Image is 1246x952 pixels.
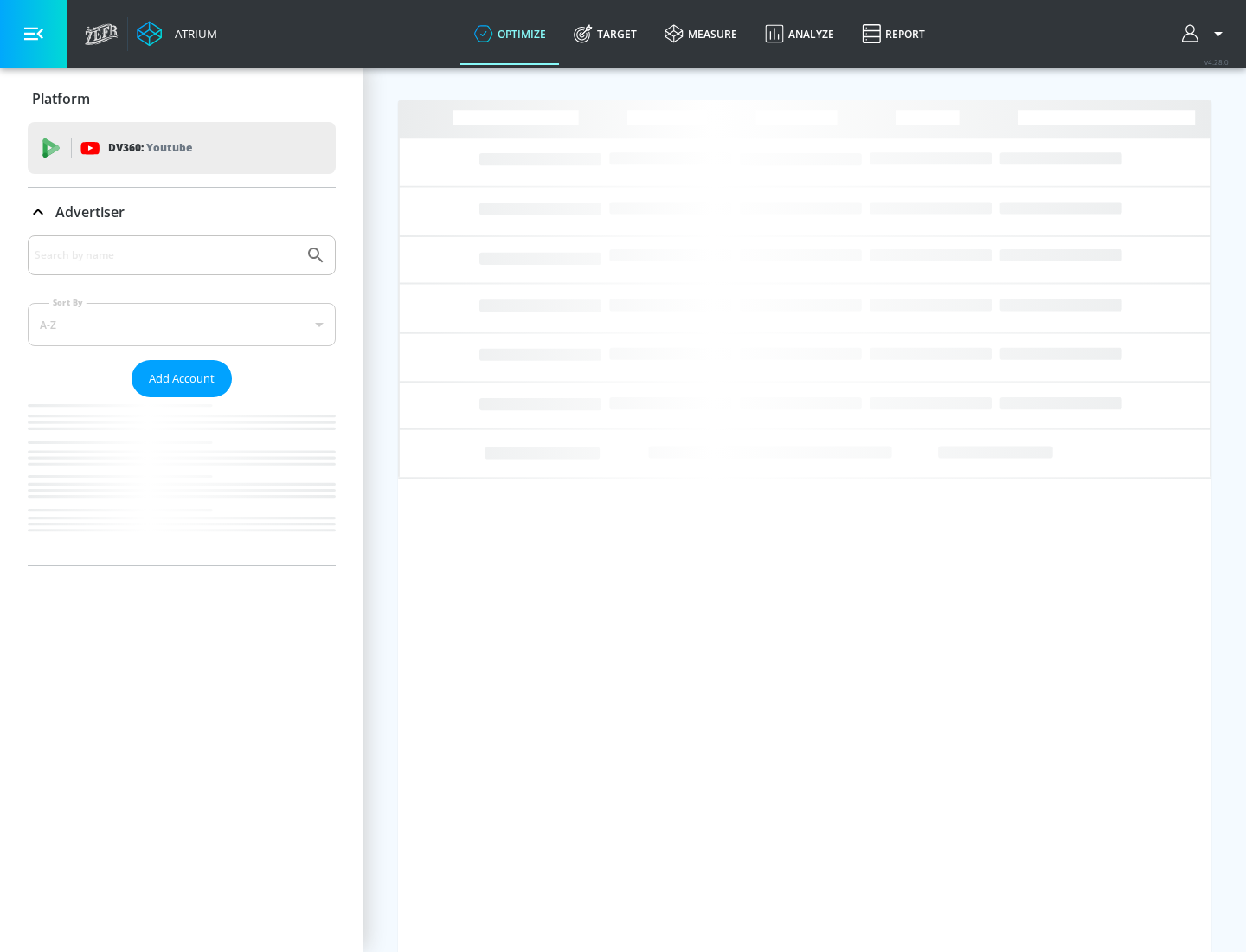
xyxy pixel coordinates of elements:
a: Atrium [137,21,217,47]
p: Advertiser [55,203,125,222]
button: Add Account [132,360,232,397]
div: A-Z [28,303,336,346]
div: Platform [28,74,336,123]
a: Analyze [751,3,848,65]
nav: list of Advertiser [28,397,336,565]
p: Youtube [146,138,192,157]
p: Platform [32,89,90,108]
div: Advertiser [28,235,336,565]
div: Atrium [168,26,217,42]
div: DV360: Youtube [28,122,336,174]
span: v 4.28.0 [1204,57,1229,67]
a: measure [651,3,751,65]
a: Report [848,3,939,65]
span: Add Account [149,369,215,389]
a: optimize [460,3,560,65]
label: Sort By [49,297,87,308]
div: Advertiser [28,188,336,236]
a: Target [560,3,651,65]
p: DV360: [108,138,192,158]
input: Search by name [35,244,297,267]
